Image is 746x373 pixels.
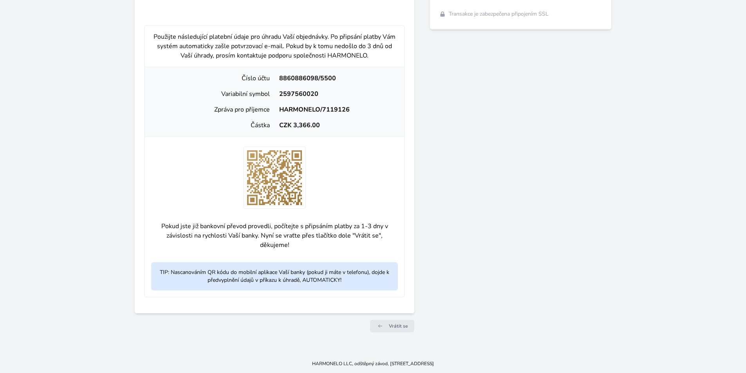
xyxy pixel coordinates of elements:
div: 2597560020 [275,89,398,99]
a: Vrátit se [370,320,414,332]
img: wAT7AB9dQwqyDD3tNLESHDwM+4lxo+bTRAoj+PxbI5OWdaGFfAAAAAElFTkSuQmCC [243,146,306,209]
div: Variabilní symbol [151,89,275,99]
span: Vrátit se [389,323,408,329]
div: Částka [151,121,275,130]
div: Zpráva pro příjemce [151,105,275,114]
p: Pokud jste již bankovní převod provedli, počítejte s připsáním platby za 1-3 dny v závislosti na ... [151,215,398,256]
div: Číslo účtu [151,74,275,83]
p: TIP: Nascanováním QR kódu do mobilní aplikace Vaší banky (pokud ji máte v telefonu), dojde k před... [151,262,398,290]
span: Transakce je zabezpečena připojením SSL [449,10,549,18]
div: CZK 3,366.00 [275,121,398,130]
div: HARMONELO/7119126 [275,105,398,114]
div: 8860886098/5500 [275,74,398,83]
p: Použijte následující platební údaje pro úhradu Vaší objednávky. Po připsání platby Vám systém aut... [151,32,398,60]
